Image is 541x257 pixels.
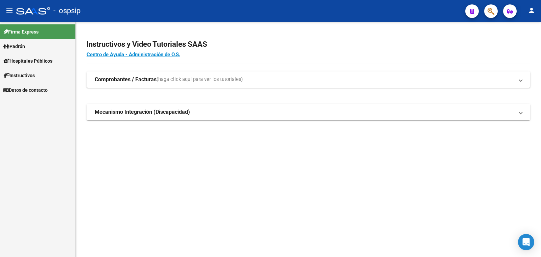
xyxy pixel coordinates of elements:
mat-expansion-panel-header: Comprobantes / Facturas(haga click aquí para ver los tutoriales) [87,71,530,88]
a: Centro de Ayuda - Administración de O.S. [87,51,180,58]
span: - ospsip [53,3,80,18]
span: Padrón [3,43,25,50]
span: Firma Express [3,28,39,36]
strong: Mecanismo Integración (Discapacidad) [95,108,190,116]
span: Datos de contacto [3,86,48,94]
div: Open Intercom Messenger [518,234,534,250]
span: (haga click aquí para ver los tutoriales) [157,76,243,83]
mat-expansion-panel-header: Mecanismo Integración (Discapacidad) [87,104,530,120]
h2: Instructivos y Video Tutoriales SAAS [87,38,530,51]
span: Hospitales Públicos [3,57,52,65]
strong: Comprobantes / Facturas [95,76,157,83]
mat-icon: person [527,6,536,15]
mat-icon: menu [5,6,14,15]
span: Instructivos [3,72,35,79]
